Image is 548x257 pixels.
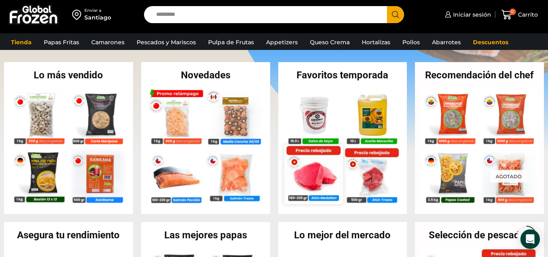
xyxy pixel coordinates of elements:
[84,13,111,22] div: Santiago
[469,35,512,50] a: Descuentos
[204,35,258,50] a: Pulpa de Frutas
[4,230,133,240] h2: Asegura tu rendimiento
[133,35,200,50] a: Pescados y Mariscos
[7,35,36,50] a: Tienda
[358,35,394,50] a: Hortalizas
[306,35,354,50] a: Queso Crema
[509,9,516,15] span: 0
[387,6,404,23] button: Search button
[398,35,424,50] a: Pollos
[40,35,83,50] a: Papas Fritas
[428,35,465,50] a: Abarrotes
[278,70,407,80] h2: Favoritos temporada
[499,5,540,24] a: 0 Carrito
[72,8,84,22] img: address-field-icon.svg
[520,229,540,249] div: Open Intercom Messenger
[490,170,527,183] p: Agotado
[451,11,491,19] span: Iniciar sesión
[443,6,491,23] a: Iniciar sesión
[415,230,544,240] h2: Selección de pescados
[141,70,270,80] h2: Novedades
[87,35,129,50] a: Camarones
[262,35,302,50] a: Appetizers
[84,8,111,13] div: Enviar a
[278,230,407,240] h2: Lo mejor del mercado
[141,230,270,240] h2: Las mejores papas
[415,70,544,80] h2: Recomendación del chef
[516,11,538,19] span: Carrito
[4,70,133,80] h2: Lo más vendido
